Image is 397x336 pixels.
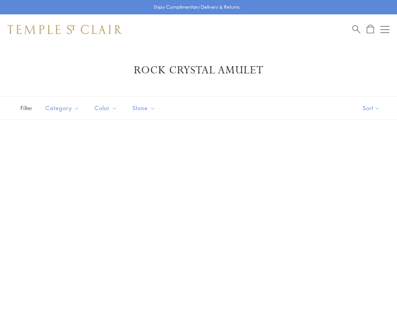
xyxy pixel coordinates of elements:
[129,103,161,113] span: Stone
[19,64,378,77] h1: Rock Crystal Amulet
[91,103,123,113] span: Color
[367,25,374,34] a: Open Shopping Bag
[8,25,122,34] img: Temple St. Clair
[127,100,161,117] button: Stone
[89,100,123,117] button: Color
[42,103,85,113] span: Category
[40,100,85,117] button: Category
[352,25,360,34] a: Search
[346,96,397,120] button: Show sort by
[380,25,389,34] button: Open navigation
[154,3,240,11] p: Enjoy Complimentary Delivery & Returns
